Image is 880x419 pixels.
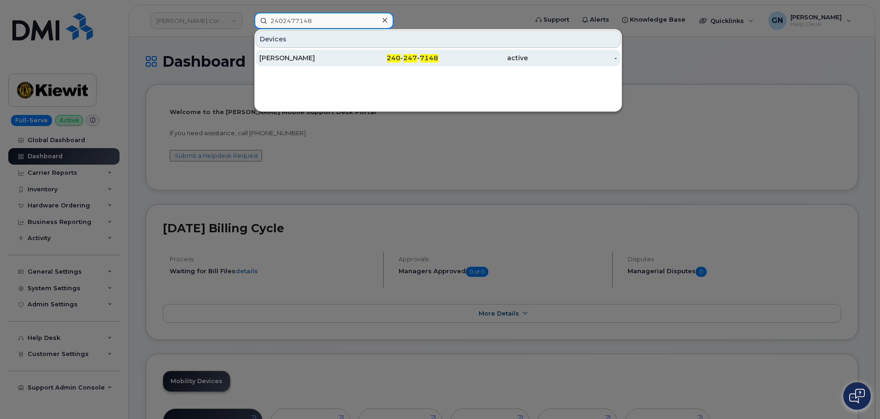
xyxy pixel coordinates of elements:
img: Open chat [849,389,865,403]
div: Devices [256,30,621,48]
span: 247 [403,54,417,62]
div: active [438,53,528,63]
div: - [528,53,617,63]
span: 7148 [420,54,438,62]
div: - - [349,53,439,63]
div: [PERSON_NAME] [259,53,349,63]
span: 240 [387,54,400,62]
a: [PERSON_NAME]240-247-7148active- [256,50,621,66]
